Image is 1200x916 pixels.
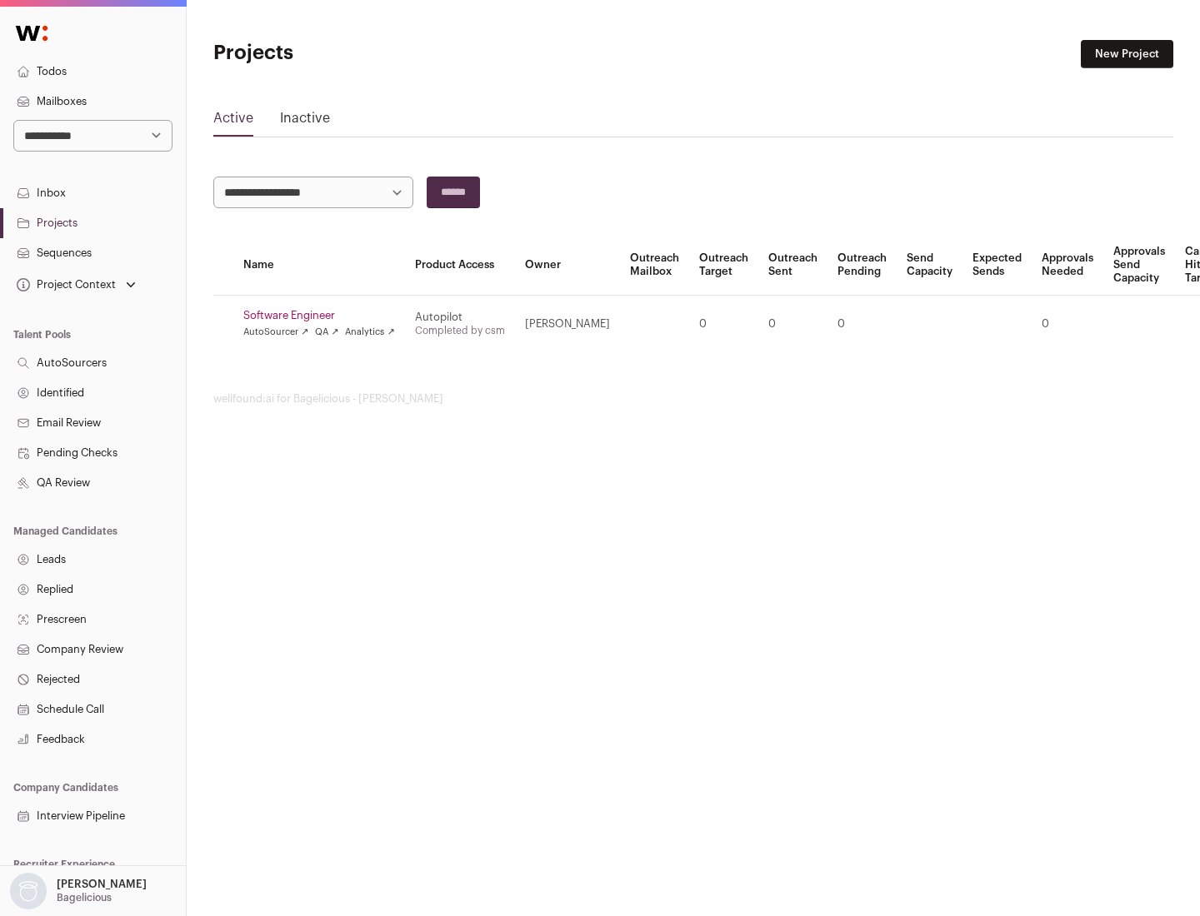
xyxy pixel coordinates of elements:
[1032,235,1103,296] th: Approvals Needed
[689,296,758,353] td: 0
[10,873,47,909] img: nopic.png
[415,311,505,324] div: Autopilot
[57,878,147,891] p: [PERSON_NAME]
[243,309,395,322] a: Software Engineer
[315,326,338,339] a: QA ↗
[345,326,394,339] a: Analytics ↗
[1103,235,1175,296] th: Approvals Send Capacity
[1032,296,1103,353] td: 0
[620,235,689,296] th: Outreach Mailbox
[213,108,253,135] a: Active
[280,108,330,135] a: Inactive
[233,235,405,296] th: Name
[827,296,897,353] td: 0
[897,235,962,296] th: Send Capacity
[1081,40,1173,68] a: New Project
[405,235,515,296] th: Product Access
[515,296,620,353] td: [PERSON_NAME]
[13,273,139,296] button: Open dropdown
[13,278,116,291] div: Project Context
[7,873,150,909] button: Open dropdown
[7,17,57,50] img: Wellfound
[827,235,897,296] th: Outreach Pending
[515,235,620,296] th: Owner
[758,235,827,296] th: Outreach Sent
[415,326,505,336] a: Completed by csm
[213,392,1173,406] footer: wellfound:ai for Bagelicious - [PERSON_NAME]
[962,235,1032,296] th: Expected Sends
[213,40,533,67] h1: Projects
[758,296,827,353] td: 0
[57,891,112,904] p: Bagelicious
[243,326,308,339] a: AutoSourcer ↗
[689,235,758,296] th: Outreach Target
